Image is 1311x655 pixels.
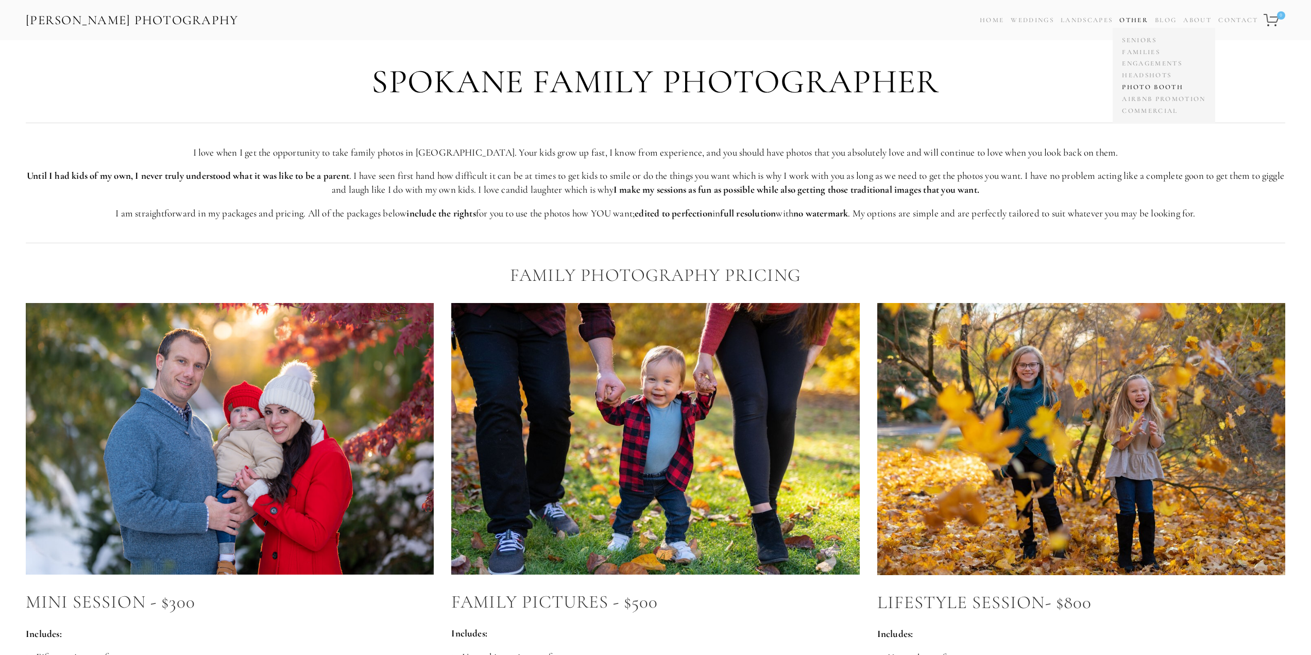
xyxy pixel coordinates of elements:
strong: Until I had kids of my own, I never truly understood what it was like to be a parent [27,170,349,181]
a: Airbnb Promotion [1119,93,1208,105]
a: Families [1119,46,1208,58]
strong: Includes:​ [26,628,62,640]
p: . I have seen first hand how difficult it can be at times to get kids to smile or do the things y... [26,169,1285,196]
a: Weddings [1011,16,1054,24]
a: Seniors [1119,35,1208,46]
span: 0 [1277,11,1285,20]
strong: Includes:​ [877,628,913,640]
strong: I make my sessions as fun as possible while also getting those traditional images [614,183,921,195]
a: Headshots [1119,70,1208,81]
h2: Family Pictures - $500 [451,592,859,612]
p: I love when I get the opportunity to take family photos in [GEOGRAPHIC_DATA]. Your kids grow up f... [26,146,1285,160]
h2: Mini Session - $300 [26,592,434,612]
p: I am straightforward in my packages and pricing. All of the packages below for you to use the pho... [26,207,1285,221]
img: ©ZachNichols (October 25, 2020 [16.34.21]) - ZAC_4230.jpg [26,303,434,575]
strong: include the rights [406,207,475,219]
strong: that you want. [923,183,979,195]
a: Contact [1218,13,1258,28]
strong: full resolution [720,207,776,219]
a: Landscapes [1061,16,1113,24]
a: Commercial [1119,105,1208,117]
a: Blog [1155,13,1177,28]
h2: Lifestyle Session- $800 [877,593,1285,613]
a: [PERSON_NAME] Photography [25,9,240,32]
h2: Family Photography Pricing [26,265,1285,285]
a: About [1183,13,1212,28]
strong: no watermark [793,207,848,219]
a: Engagements [1119,58,1208,70]
strong: edited to perfection [635,207,712,219]
a: Other [1119,16,1148,24]
a: Photo Booth [1119,81,1208,93]
a: 0 items in cart [1262,8,1286,32]
strong: Includes:​ [451,627,487,639]
a: Home [980,13,1004,28]
h1: Spokane Family Photographer [26,63,1285,100]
